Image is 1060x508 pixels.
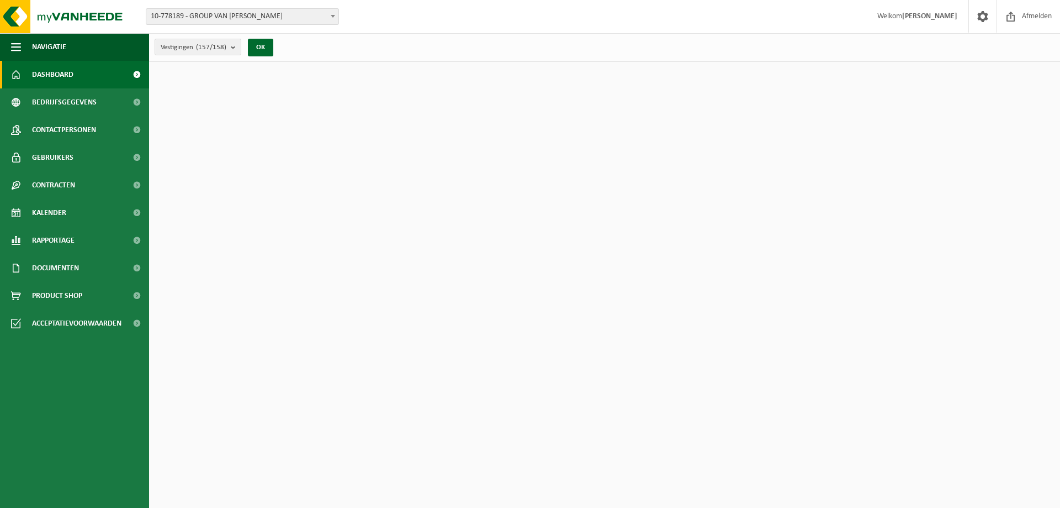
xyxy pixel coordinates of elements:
[32,227,75,254] span: Rapportage
[32,254,79,282] span: Documenten
[32,33,66,61] span: Navigatie
[32,171,75,199] span: Contracten
[32,144,73,171] span: Gebruikers
[32,199,66,227] span: Kalender
[32,88,97,116] span: Bedrijfsgegevens
[161,39,226,56] span: Vestigingen
[902,12,957,20] strong: [PERSON_NAME]
[146,9,338,24] span: 10-778189 - GROUP VAN MARCKE
[32,116,96,144] span: Contactpersonen
[248,39,273,56] button: OK
[146,8,339,25] span: 10-778189 - GROUP VAN MARCKE
[196,44,226,51] count: (157/158)
[32,310,121,337] span: Acceptatievoorwaarden
[32,61,73,88] span: Dashboard
[32,282,82,310] span: Product Shop
[155,39,241,55] button: Vestigingen(157/158)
